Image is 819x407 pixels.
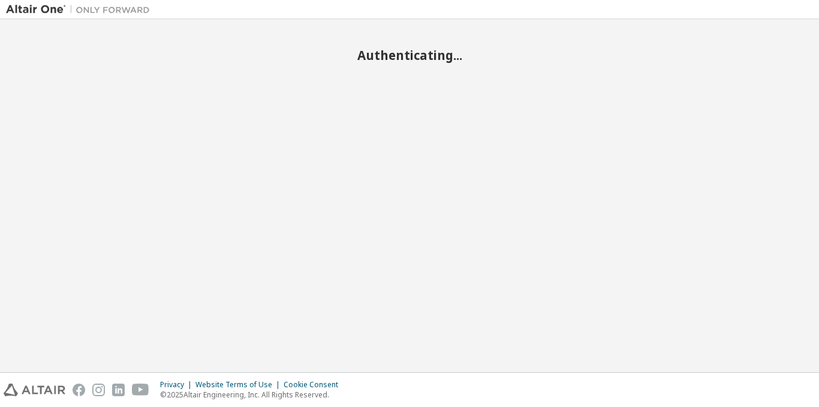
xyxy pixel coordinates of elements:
div: Cookie Consent [284,380,345,390]
h2: Authenticating... [6,47,813,63]
img: facebook.svg [73,384,85,396]
img: instagram.svg [92,384,105,396]
div: Privacy [160,380,195,390]
img: youtube.svg [132,384,149,396]
img: linkedin.svg [112,384,125,396]
div: Website Terms of Use [195,380,284,390]
img: Altair One [6,4,156,16]
img: altair_logo.svg [4,384,65,396]
p: © 2025 Altair Engineering, Inc. All Rights Reserved. [160,390,345,400]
